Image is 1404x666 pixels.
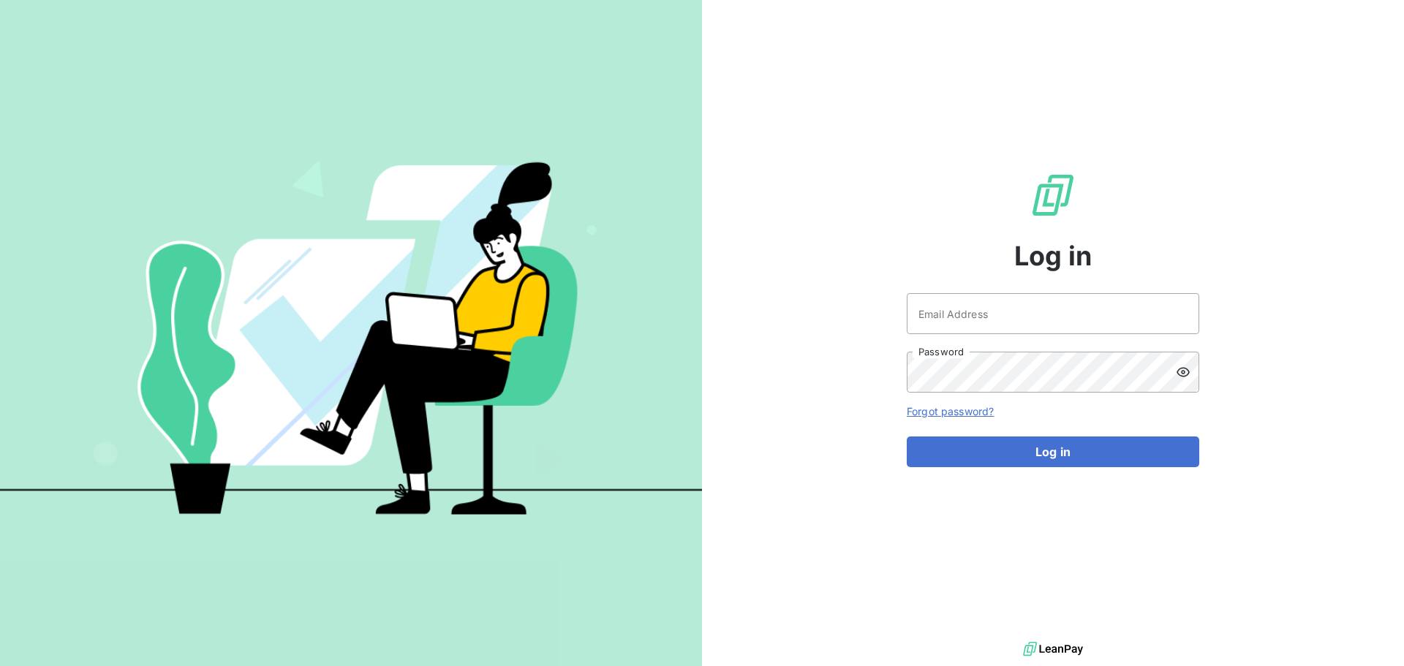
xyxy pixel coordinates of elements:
[907,436,1199,467] button: Log in
[1030,172,1076,219] img: LeanPay Logo
[907,405,994,417] a: Forgot password?
[907,293,1199,334] input: placeholder
[1023,638,1083,660] img: logo
[1014,236,1092,276] span: Log in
